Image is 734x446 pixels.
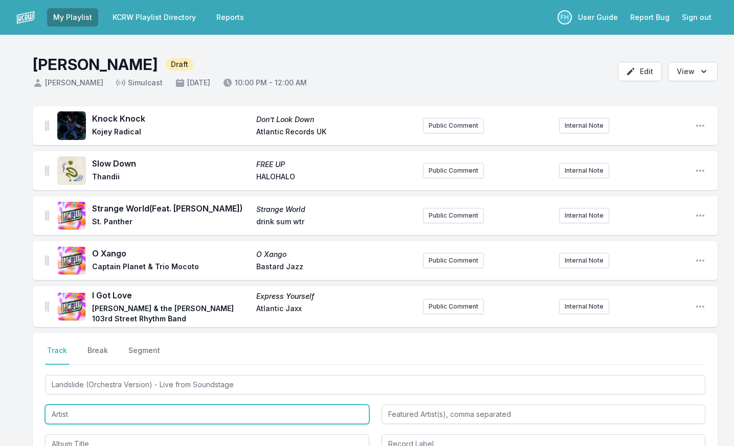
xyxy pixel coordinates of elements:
[85,345,110,365] button: Break
[45,345,69,365] button: Track
[45,255,49,266] img: Drag Handle
[16,8,35,27] img: logo-white-87cec1fa9cbef997252546196dc51331.png
[92,289,250,301] span: I Got Love
[695,255,705,266] button: Open playlist item options
[256,114,414,125] span: Don’t Look Down
[256,172,414,184] span: HALOHALO
[45,166,49,176] img: Drag Handle
[256,262,414,274] span: Bastard Jazz
[45,405,369,424] input: Artist
[695,301,705,312] button: Open playlist item options
[57,201,86,230] img: Strange World
[116,78,163,88] span: Simulcast
[423,208,484,223] button: Public Comment
[92,172,250,184] span: Thandii
[45,375,705,394] input: Track Title
[210,8,250,27] a: Reports
[166,58,193,71] span: Draft
[126,345,162,365] button: Segment
[423,253,484,268] button: Public Comment
[668,62,718,81] button: Open options
[92,247,250,260] span: O Xango
[695,166,705,176] button: Open playlist item options
[92,112,250,125] span: Knock Knock
[256,217,414,229] span: drink sum wtr
[618,62,662,81] button: Edit
[92,217,250,229] span: St. Panther
[423,299,484,314] button: Public Comment
[175,78,210,88] span: [DATE]
[57,246,86,275] img: O Xango
[559,299,609,314] button: Internal Note
[382,405,706,424] input: Featured Artist(s), comma separated
[45,121,49,131] img: Drag Handle
[223,78,307,88] span: 10:00 PM - 12:00 AM
[33,55,158,74] h1: [PERSON_NAME]
[33,78,103,88] span: [PERSON_NAME]
[256,291,414,301] span: Express Yourself
[92,202,250,215] span: Strange World (Feat. [PERSON_NAME])
[423,163,484,178] button: Public Comment
[559,163,609,178] button: Internal Note
[423,118,484,133] button: Public Comment
[256,159,414,170] span: FREE UP
[57,292,86,321] img: Express Yourself
[57,156,86,185] img: FREE UP
[45,301,49,312] img: Drag Handle
[92,303,250,324] span: [PERSON_NAME] & the [PERSON_NAME] 103rd Street Rhythm Band
[92,157,250,170] span: Slow Down
[92,127,250,139] span: Kojey Radical
[106,8,202,27] a: KCRW Playlist Directory
[558,10,572,25] p: Francesca Harding
[45,210,49,221] img: Drag Handle
[559,118,609,133] button: Internal Note
[256,303,414,324] span: Atlantic Jaxx
[624,8,676,27] a: Report Bug
[559,208,609,223] button: Internal Note
[676,8,718,27] button: Sign out
[47,8,98,27] a: My Playlist
[695,121,705,131] button: Open playlist item options
[256,127,414,139] span: Atlantic Records UK
[256,204,414,215] span: Strange World
[57,111,86,140] img: Don’t Look Down
[559,253,609,268] button: Internal Note
[572,8,624,27] a: User Guide
[92,262,250,274] span: Captain Planet & Trio Mocoto
[256,249,414,260] span: O Xango
[695,210,705,221] button: Open playlist item options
